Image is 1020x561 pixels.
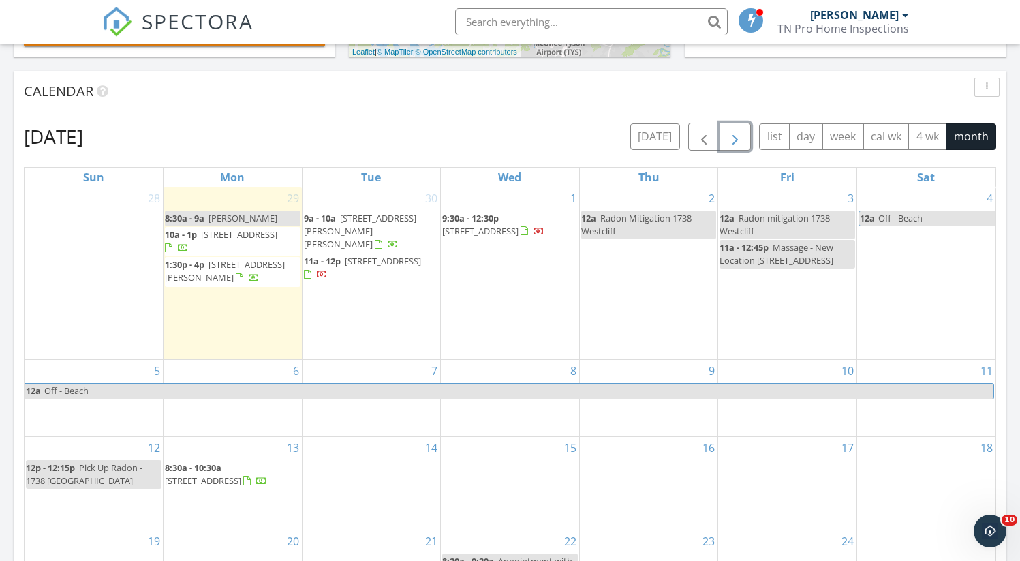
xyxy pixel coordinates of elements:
td: Go to October 16, 2025 [579,437,718,530]
a: Leaflet [352,48,375,56]
td: Go to October 15, 2025 [441,437,580,530]
td: Go to September 28, 2025 [25,187,164,360]
span: Radon Mitigation 1738 Westcliff [581,212,692,237]
td: Go to October 3, 2025 [718,187,857,360]
a: Go to October 21, 2025 [422,530,440,552]
div: [PERSON_NAME] [810,8,899,22]
span: [PERSON_NAME] [208,212,277,224]
span: 12a [581,212,596,224]
span: [STREET_ADDRESS] [345,255,421,267]
td: Go to October 6, 2025 [164,360,303,437]
a: Go to October 17, 2025 [839,437,856,459]
button: list [759,123,790,150]
a: 8:30a - 10:30a [STREET_ADDRESS] [165,461,267,487]
img: The Best Home Inspection Software - Spectora [102,7,132,37]
a: Go to October 13, 2025 [284,437,302,459]
span: 12p - 12:15p [26,461,75,474]
div: | [349,46,521,58]
a: Go to October 15, 2025 [561,437,579,459]
td: Go to October 11, 2025 [856,360,995,437]
a: Go to October 14, 2025 [422,437,440,459]
td: Go to October 1, 2025 [441,187,580,360]
a: 10a - 1p [STREET_ADDRESS] [165,228,277,254]
span: 10 [1002,515,1017,526]
span: 12a [720,212,735,224]
span: 1:30p - 4p [165,258,204,271]
span: 9:30a - 12:30p [442,212,499,224]
a: 8:30a - 10:30a [STREET_ADDRESS] [165,460,300,489]
button: 4 wk [908,123,946,150]
a: Monday [217,168,247,187]
a: Go to October 24, 2025 [839,530,856,552]
a: Go to October 12, 2025 [145,437,163,459]
span: Off - Beach [878,212,923,224]
a: Wednesday [495,168,524,187]
a: Go to October 23, 2025 [700,530,717,552]
a: © MapTiler [377,48,414,56]
span: 12a [859,211,876,226]
td: Go to October 10, 2025 [718,360,857,437]
span: Off - Beach [44,384,89,397]
a: Go to October 16, 2025 [700,437,717,459]
td: Go to September 30, 2025 [302,187,441,360]
a: Go to September 30, 2025 [422,187,440,209]
a: Go to October 2, 2025 [706,187,717,209]
a: 9a - 10a [STREET_ADDRESS][PERSON_NAME][PERSON_NAME] [304,211,439,254]
td: Go to October 17, 2025 [718,437,857,530]
a: Go to October 7, 2025 [429,360,440,382]
td: Go to October 8, 2025 [441,360,580,437]
td: Go to October 2, 2025 [579,187,718,360]
a: © OpenStreetMap contributors [416,48,517,56]
a: 9a - 10a [STREET_ADDRESS][PERSON_NAME][PERSON_NAME] [304,212,416,250]
span: SPECTORA [142,7,253,35]
span: [STREET_ADDRESS] [442,225,519,237]
a: Go to October 3, 2025 [845,187,856,209]
td: Go to October 18, 2025 [856,437,995,530]
a: 1:30p - 4p [STREET_ADDRESS][PERSON_NAME] [165,257,300,286]
a: Sunday [80,168,107,187]
a: Go to October 4, 2025 [984,187,995,209]
td: Go to October 12, 2025 [25,437,164,530]
a: Thursday [636,168,662,187]
a: Go to October 22, 2025 [561,530,579,552]
a: Go to October 1, 2025 [568,187,579,209]
span: 8:30a - 10:30a [165,461,221,474]
a: Go to October 8, 2025 [568,360,579,382]
td: Go to October 14, 2025 [302,437,441,530]
a: Tuesday [358,168,384,187]
a: Go to October 20, 2025 [284,530,302,552]
iframe: Intercom live chat [974,515,1006,547]
a: Go to September 29, 2025 [284,187,302,209]
a: Go to October 9, 2025 [706,360,717,382]
td: Go to October 9, 2025 [579,360,718,437]
span: [STREET_ADDRESS][PERSON_NAME][PERSON_NAME] [304,212,416,250]
a: SPECTORA [102,18,253,47]
span: Pick Up Radon - 1738 [GEOGRAPHIC_DATA] [26,461,142,487]
a: 9:30a - 12:30p [STREET_ADDRESS] [442,211,578,240]
td: Go to September 29, 2025 [164,187,303,360]
a: Saturday [914,168,938,187]
span: 12a [25,384,42,398]
span: 9a - 10a [304,212,336,224]
span: 11a - 12p [304,255,341,267]
a: Go to September 28, 2025 [145,187,163,209]
td: Go to October 7, 2025 [302,360,441,437]
div: TN Pro Home Inspections [777,22,909,35]
span: [STREET_ADDRESS] [165,474,241,487]
button: week [822,123,864,150]
a: 10a - 1p [STREET_ADDRESS] [165,227,300,256]
h2: [DATE] [24,123,83,150]
a: Go to October 6, 2025 [290,360,302,382]
td: Go to October 4, 2025 [856,187,995,360]
span: [STREET_ADDRESS][PERSON_NAME] [165,258,285,284]
span: Massage - New Location [STREET_ADDRESS] [720,241,833,267]
a: 1:30p - 4p [STREET_ADDRESS][PERSON_NAME] [165,258,285,284]
a: Go to October 18, 2025 [978,437,995,459]
a: 11a - 12p [STREET_ADDRESS] [304,254,439,283]
td: Go to October 5, 2025 [25,360,164,437]
span: 11a - 12:45p [720,241,769,254]
button: [DATE] [630,123,680,150]
a: 11a - 12p [STREET_ADDRESS] [304,255,421,280]
td: Go to October 13, 2025 [164,437,303,530]
button: day [789,123,823,150]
